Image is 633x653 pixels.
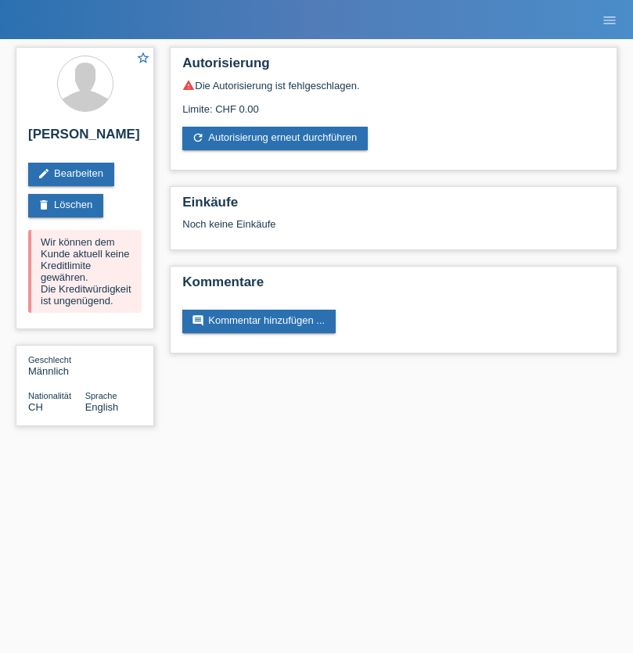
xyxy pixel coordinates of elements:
div: Limite: CHF 0.00 [182,91,605,115]
h2: Kommentare [182,274,605,298]
a: editBearbeiten [28,163,114,186]
i: menu [602,13,617,28]
span: Sprache [85,391,117,400]
i: delete [38,199,50,211]
i: star_border [136,51,150,65]
div: Die Autorisierung ist fehlgeschlagen. [182,79,605,91]
h2: [PERSON_NAME] [28,127,142,150]
a: star_border [136,51,150,67]
div: Männlich [28,353,85,377]
i: warning [182,79,195,91]
div: Noch keine Einkäufe [182,218,605,242]
a: menu [594,15,625,24]
span: English [85,401,119,413]
i: refresh [192,131,204,144]
i: edit [38,167,50,180]
span: Schweiz [28,401,43,413]
h2: Einkäufe [182,195,605,218]
div: Wir können dem Kunde aktuell keine Kreditlimite gewähren. Die Kreditwürdigkeit ist ungenügend. [28,230,142,313]
a: deleteLöschen [28,194,103,217]
h2: Autorisierung [182,56,605,79]
span: Geschlecht [28,355,71,364]
i: comment [192,314,204,327]
span: Nationalität [28,391,71,400]
a: commentKommentar hinzufügen ... [182,310,336,333]
a: refreshAutorisierung erneut durchführen [182,127,368,150]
